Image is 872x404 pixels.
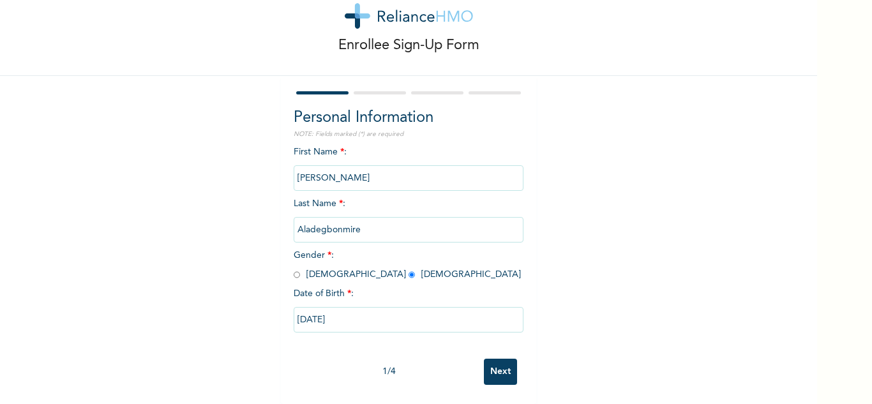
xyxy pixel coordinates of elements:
img: logo [345,3,473,29]
h2: Personal Information [294,107,523,130]
p: NOTE: Fields marked (*) are required [294,130,523,139]
p: Enrollee Sign-Up Form [338,35,479,56]
input: Enter your last name [294,217,523,243]
span: Gender : [DEMOGRAPHIC_DATA] [DEMOGRAPHIC_DATA] [294,251,521,279]
div: 1 / 4 [294,365,484,378]
span: Last Name : [294,199,523,234]
span: First Name : [294,147,523,183]
input: DD-MM-YYYY [294,307,523,333]
input: Enter your first name [294,165,523,191]
span: Date of Birth : [294,287,354,301]
input: Next [484,359,517,385]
